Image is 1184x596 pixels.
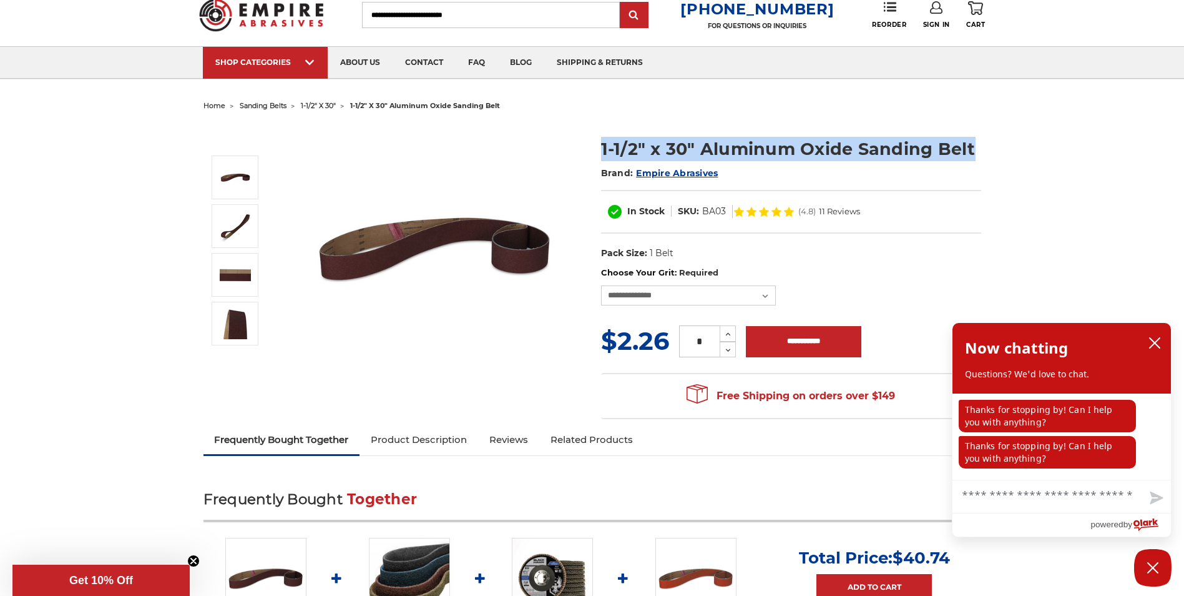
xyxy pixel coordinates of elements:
[69,574,133,587] span: Get 10% Off
[601,267,981,279] label: Choose Your Grit:
[301,101,336,110] a: 1-1/2" x 30"
[959,400,1136,432] p: Thanks for stopping by! Can I help you with anything?
[220,162,251,193] img: 1-1/2" x 30" Sanding Belt - Aluminum Oxide
[393,47,456,79] a: contact
[636,167,718,179] a: Empire Abrasives
[203,101,225,110] a: home
[872,1,906,28] a: Reorder
[872,21,906,29] span: Reorder
[952,394,1171,480] div: chat
[966,1,985,29] a: Cart
[679,267,718,277] small: Required
[1123,517,1132,532] span: by
[1145,334,1165,352] button: close chatbox
[965,335,1068,360] h2: Now chatting
[893,548,950,568] span: $40.74
[203,490,343,508] span: Frequently Bought
[965,368,1158,380] p: Questions? We'd love to chat.
[456,47,497,79] a: faq
[601,137,981,161] h1: 1-1/2" x 30" Aluminum Oxide Sanding Belt
[328,47,393,79] a: about us
[220,308,251,339] img: 1-1/2" x 30" - Aluminum Oxide Sanding Belt
[12,565,190,596] div: Get 10% OffClose teaser
[497,47,544,79] a: blog
[627,206,665,217] span: In Stock
[799,548,950,568] p: Total Price:
[478,426,539,454] a: Reviews
[601,325,669,356] span: $2.26
[220,211,251,242] img: 1-1/2" x 30" Aluminum Oxide Sanding Belt
[966,21,985,29] span: Cart
[544,47,655,79] a: shipping & returns
[310,124,560,374] img: 1-1/2" x 30" Sanding Belt - Aluminum Oxide
[539,426,644,454] a: Related Products
[220,259,251,291] img: 1-1/2" x 30" AOX Sanding Belt
[622,3,647,28] input: Submit
[1090,514,1171,537] a: Powered by Olark
[187,555,200,567] button: Close teaser
[347,490,417,508] span: Together
[601,247,647,260] dt: Pack Size:
[678,205,699,218] dt: SKU:
[798,207,816,216] span: (4.8)
[350,101,500,110] span: 1-1/2" x 30" aluminum oxide sanding belt
[215,57,315,67] div: SHOP CATEGORIES
[819,207,860,216] span: 11 Reviews
[203,426,360,454] a: Frequently Bought Together
[1140,484,1171,513] button: Send message
[360,426,478,454] a: Product Description
[1134,549,1172,587] button: Close Chatbox
[650,247,673,260] dd: 1 Belt
[680,22,834,30] p: FOR QUESTIONS OR INQUIRIES
[923,21,950,29] span: Sign In
[952,322,1172,537] div: olark chatbox
[240,101,286,110] a: sanding belts
[702,205,726,218] dd: BA03
[959,436,1136,469] p: Thanks for stopping by! Can I help you with anything?
[601,167,634,179] span: Brand:
[1090,517,1123,532] span: powered
[687,384,895,409] span: Free Shipping on orders over $149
